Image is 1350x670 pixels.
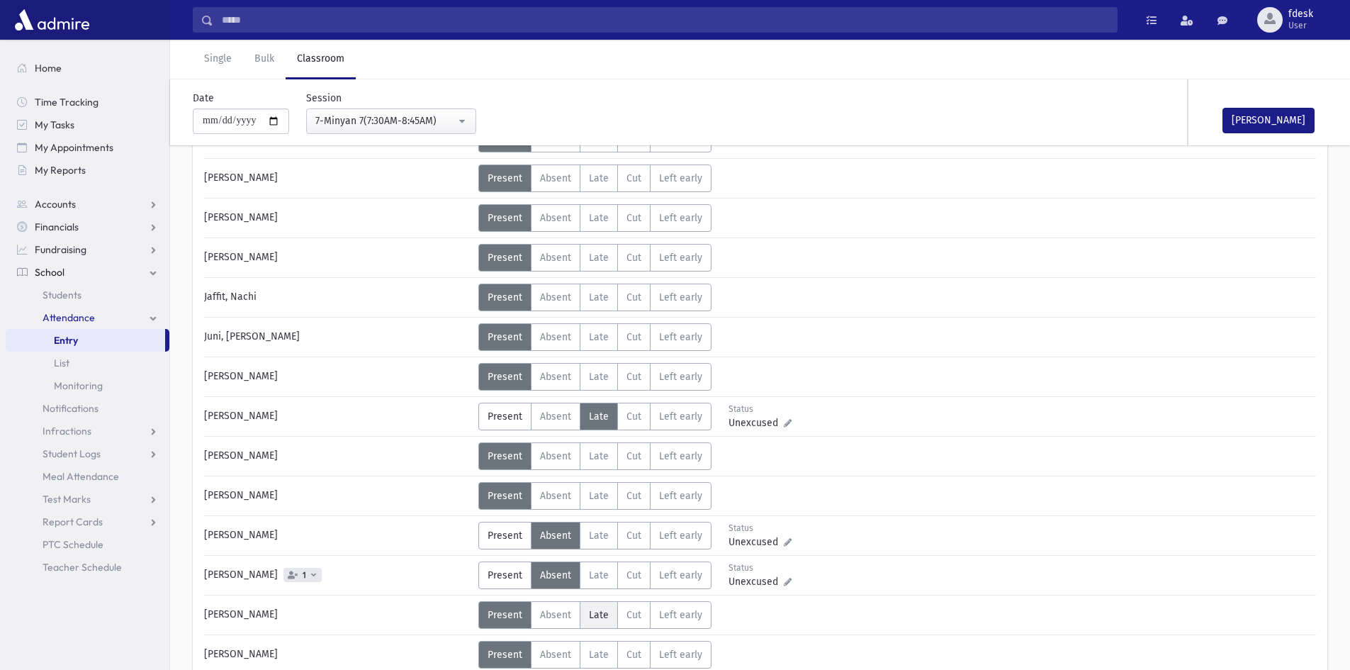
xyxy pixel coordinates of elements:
a: Fundraising [6,238,169,261]
span: My Tasks [35,118,74,131]
a: Students [6,284,169,306]
a: My Reports [6,159,169,182]
a: Teacher Schedule [6,556,169,579]
span: Cut [626,172,641,184]
span: Present [488,450,522,462]
span: Cut [626,212,641,224]
span: Accounts [35,198,76,211]
div: AttTypes [478,482,711,510]
a: Student Logs [6,442,169,465]
button: [PERSON_NAME] [1222,108,1315,133]
a: My Appointments [6,136,169,159]
span: Absent [540,172,571,184]
span: Left early [659,530,702,542]
span: Absent [540,291,571,303]
span: Left early [659,331,702,343]
div: AttTypes [478,403,711,430]
a: Report Cards [6,510,169,533]
span: Late [589,411,609,423]
input: Search [213,7,1117,33]
div: [PERSON_NAME] [197,244,478,272]
div: AttTypes [478,204,711,232]
span: Left early [659,490,702,502]
span: My Reports [35,164,86,177]
a: Accounts [6,193,169,216]
div: AttTypes [478,244,711,272]
label: Date [193,91,214,106]
a: List [6,352,169,374]
span: Present [488,411,522,423]
span: Time Tracking [35,96,99,108]
span: Late [589,371,609,383]
a: Entry [6,329,165,352]
span: Infractions [43,425,91,437]
span: Absent [540,411,571,423]
span: Late [589,609,609,621]
span: Unexcused [729,415,784,430]
a: Notifications [6,397,169,420]
a: Time Tracking [6,91,169,113]
span: Present [488,530,522,542]
span: Present [488,569,522,581]
span: Cut [626,530,641,542]
span: Left early [659,450,702,462]
span: Late [589,172,609,184]
span: 1 [300,571,309,580]
div: [PERSON_NAME] [197,562,478,589]
span: Cut [626,252,641,264]
span: Late [589,530,609,542]
span: Present [488,331,522,343]
span: Absent [540,649,571,661]
span: Home [35,62,62,74]
div: AttTypes [478,164,711,192]
span: Absent [540,569,571,581]
span: Absent [540,212,571,224]
span: Cut [626,331,641,343]
span: Absent [540,609,571,621]
span: Cut [626,291,641,303]
span: Cut [626,450,641,462]
span: Report Cards [43,515,103,528]
span: Late [589,252,609,264]
span: School [35,266,64,279]
span: Cut [626,371,641,383]
span: Left early [659,411,702,423]
span: Meal Attendance [43,470,119,483]
a: Monitoring [6,374,169,397]
span: Teacher Schedule [43,561,122,574]
a: Meal Attendance [6,465,169,488]
span: Attendance [43,311,95,324]
span: Cut [626,569,641,581]
span: Absent [540,252,571,264]
span: Fundraising [35,243,86,256]
div: Status [729,403,792,415]
span: List [54,357,69,369]
span: Left early [659,649,702,661]
span: Absent [540,371,571,383]
span: Late [589,291,609,303]
div: AttTypes [478,323,711,351]
div: Juni, [PERSON_NAME] [197,323,478,351]
span: Student Logs [43,447,101,460]
span: Late [589,331,609,343]
span: fdesk [1288,9,1313,20]
a: Attendance [6,306,169,329]
span: Test Marks [43,493,91,506]
span: Absent [540,530,571,542]
span: Late [589,212,609,224]
div: AttTypes [478,601,711,629]
div: AttTypes [478,641,711,669]
a: Classroom [286,40,356,79]
div: Status [729,522,792,535]
span: Cut [626,411,641,423]
a: PTC Schedule [6,533,169,556]
div: [PERSON_NAME] [197,442,478,470]
span: Absent [540,331,571,343]
span: Cut [626,490,641,502]
span: Cut [626,649,641,661]
span: Financials [35,220,79,233]
div: AttTypes [478,363,711,391]
span: Notifications [43,402,99,415]
div: [PERSON_NAME] [197,641,478,669]
a: Single [193,40,243,79]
